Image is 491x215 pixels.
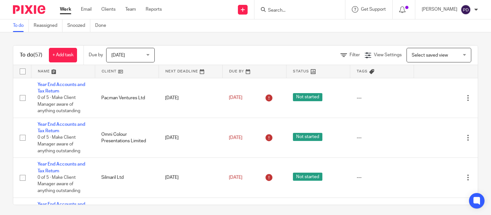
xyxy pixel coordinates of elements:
a: Reassigned [34,19,62,32]
span: Select saved view [412,53,448,58]
a: Snoozed [67,19,90,32]
a: To do [13,19,29,32]
div: --- [357,134,407,141]
a: Clients [101,6,116,13]
a: Work [60,6,71,13]
a: + Add task [49,48,77,62]
span: Not started [293,173,322,181]
span: View Settings [374,53,402,57]
a: Done [95,19,111,32]
div: --- [357,95,407,101]
td: Silmaril Ltd [95,158,159,198]
span: [DATE] [229,175,242,180]
a: Year End Accounts and Tax Return [38,162,85,173]
a: Reports [146,6,162,13]
td: [DATE] [159,158,222,198]
span: Tags [357,70,368,73]
span: [DATE] [111,53,125,58]
span: [DATE] [229,135,242,140]
span: [DATE] [229,95,242,100]
td: Omni Colour Presentations Limited [95,118,159,157]
img: Pixie [13,5,45,14]
span: Filter [350,53,360,57]
span: 0 of 5 · Make Client Manager aware of anything outstanding [38,135,80,153]
span: Not started [293,93,322,101]
span: 0 of 5 · Make Client Manager aware of anything outstanding [38,95,80,113]
p: Due by [89,52,103,58]
td: Pacman Ventures Ltd [95,78,159,118]
a: Team [125,6,136,13]
td: [DATE] [159,78,222,118]
span: Get Support [361,7,386,12]
input: Search [267,8,326,14]
span: 0 of 5 · Make Client Manager aware of anything outstanding [38,175,80,193]
p: [PERSON_NAME] [422,6,457,13]
td: [DATE] [159,118,222,157]
a: Year End Accounts and Tax Return [38,82,85,93]
a: Year End Accounts and Tax Return [38,122,85,133]
h1: To do [20,52,42,59]
span: Not started [293,133,322,141]
div: --- [357,174,407,181]
a: Year End Accounts and Tax Return [38,202,85,213]
span: (57) [33,52,42,58]
a: Email [81,6,92,13]
img: svg%3E [461,5,471,15]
